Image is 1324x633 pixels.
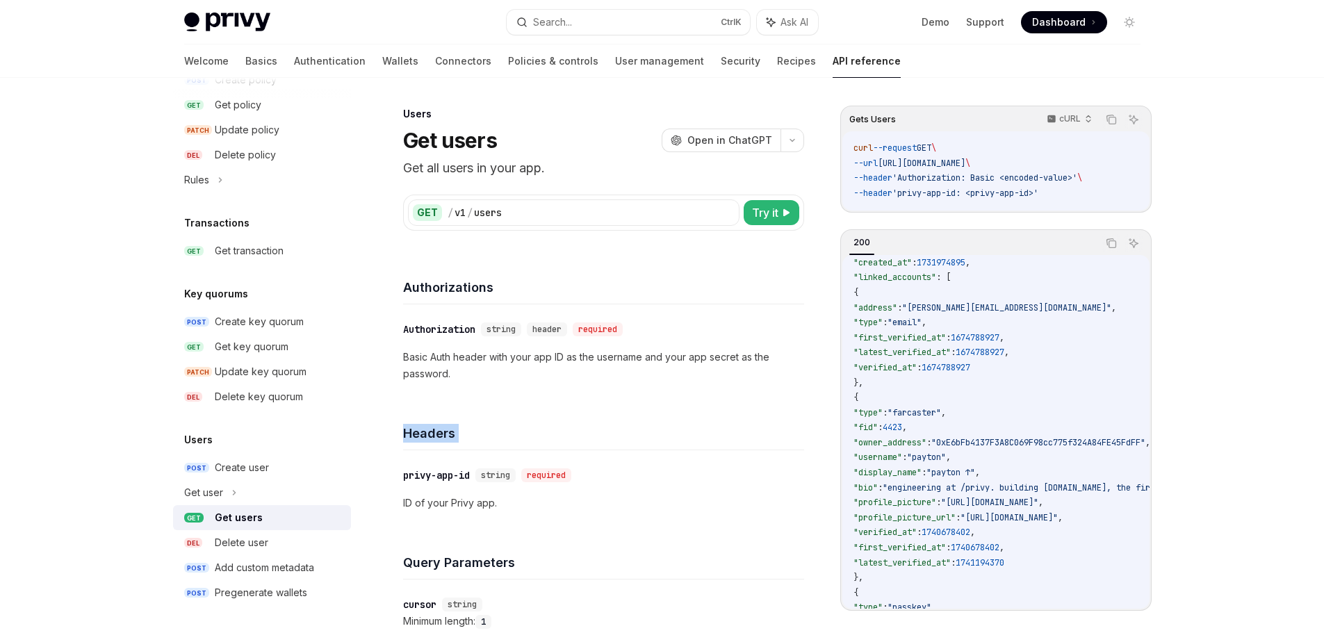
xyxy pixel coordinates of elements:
p: Get all users in your app. [403,158,804,178]
div: Create user [215,459,269,476]
div: Create key quorum [215,313,304,330]
span: "verified_at" [853,362,917,373]
a: Security [721,44,760,78]
button: Try it [744,200,799,225]
span: , [1145,437,1150,448]
p: cURL [1059,113,1081,124]
span: { [853,392,858,403]
span: \ [965,158,970,169]
div: Update policy [215,122,279,138]
div: Delete policy [215,147,276,163]
span: : [878,482,883,493]
span: GET [184,100,204,110]
div: GET [413,204,442,221]
span: Try it [752,204,778,221]
span: "profile_picture" [853,497,936,508]
h5: Transactions [184,215,250,231]
span: : [936,497,941,508]
a: POSTAdd custom metadata [173,555,351,580]
span: 1741194370 [956,557,1004,568]
a: API reference [833,44,901,78]
span: "type" [853,407,883,418]
span: "first_verified_at" [853,542,946,553]
div: Users [403,107,804,121]
div: Pregenerate wallets [215,584,307,601]
span: : [951,347,956,358]
span: 'Authorization: Basic <encoded-value>' [892,172,1077,183]
span: --url [853,158,878,169]
h4: Query Parameters [403,553,804,572]
span: 1674788927 [922,362,970,373]
button: Ask AI [1125,234,1143,252]
span: , [902,422,907,433]
span: "profile_picture_url" [853,512,956,523]
div: required [521,468,571,482]
div: Rules [184,172,209,188]
a: Wallets [382,44,418,78]
span: , [1058,512,1063,523]
span: 4423 [883,422,902,433]
span: POST [184,463,209,473]
span: "latest_verified_at" [853,557,951,568]
span: Dashboard [1032,15,1086,29]
span: : [ [936,272,951,283]
h4: Headers [403,424,804,443]
div: Search... [533,14,572,31]
span: , [941,407,946,418]
span: \ [931,142,936,154]
span: : [922,467,926,478]
span: "type" [853,317,883,328]
div: Authorization [403,322,475,336]
a: Basics [245,44,277,78]
a: Recipes [777,44,816,78]
h5: Key quorums [184,286,248,302]
span: header [532,324,562,335]
span: string [481,470,510,481]
div: users [474,206,502,220]
button: Toggle dark mode [1118,11,1141,33]
span: --header [853,188,892,199]
span: }, [853,572,863,583]
span: , [999,542,1004,553]
div: Delete key quorum [215,388,303,405]
div: Get key quorum [215,338,288,355]
span: Gets Users [849,114,896,125]
span: PATCH [184,367,212,377]
span: : [883,407,888,418]
span: POST [184,317,209,327]
span: 1740678402 [922,527,970,538]
a: Demo [922,15,949,29]
span: : [897,302,902,313]
a: Authentication [294,44,366,78]
span: : [946,332,951,343]
span: , [1004,347,1009,358]
span: "created_at" [853,257,912,268]
div: privy-app-id [403,468,470,482]
span: : [878,422,883,433]
a: POSTPregenerate wallets [173,580,351,605]
span: "farcaster" [888,407,941,418]
span: \ [1077,172,1082,183]
span: POST [184,588,209,598]
span: --header [853,172,892,183]
span: 1674788927 [956,347,1004,358]
a: Dashboard [1021,11,1107,33]
button: Search...CtrlK [507,10,750,35]
span: "[URL][DOMAIN_NAME]" [961,512,1058,523]
span: "payton" [907,452,946,463]
span: "username" [853,452,902,463]
span: GET [184,342,204,352]
a: Welcome [184,44,229,78]
h5: Users [184,431,213,448]
span: { [853,287,858,298]
a: User management [615,44,704,78]
span: "owner_address" [853,437,926,448]
span: { [853,587,858,598]
button: Copy the contents from the code block [1102,110,1120,129]
p: ID of your Privy app. [403,495,804,511]
a: GETGet policy [173,92,351,117]
span: : [917,362,922,373]
span: 1731974895 [917,257,965,268]
a: Policies & controls [508,44,598,78]
span: : [902,452,907,463]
